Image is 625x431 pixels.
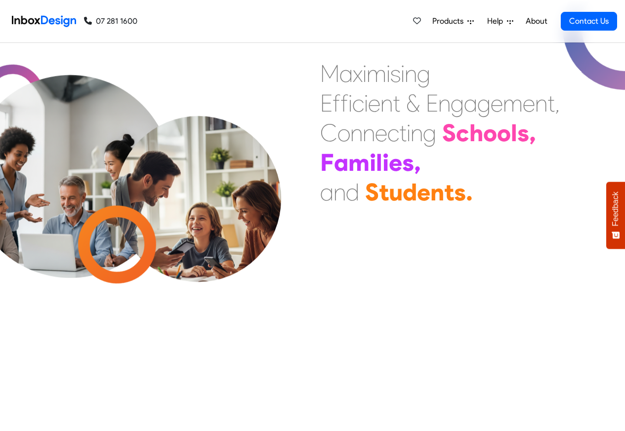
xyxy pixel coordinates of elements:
[337,118,350,148] div: o
[363,118,375,148] div: n
[352,88,364,118] div: c
[483,11,517,31] a: Help
[339,59,353,88] div: a
[523,88,535,118] div: e
[561,12,617,31] a: Contact Us
[350,118,363,148] div: n
[393,88,400,118] div: t
[370,148,376,177] div: i
[411,118,423,148] div: n
[606,182,625,249] button: Feedback - Show survey
[497,118,511,148] div: o
[320,177,333,207] div: a
[334,148,348,177] div: a
[417,177,430,207] div: e
[403,177,417,207] div: d
[464,88,477,118] div: a
[451,88,464,118] div: g
[348,148,370,177] div: m
[430,177,444,207] div: n
[367,59,386,88] div: m
[517,118,529,148] div: s
[320,59,339,88] div: M
[456,118,469,148] div: c
[390,59,401,88] div: s
[320,118,337,148] div: C
[368,88,380,118] div: e
[503,88,523,118] div: m
[333,88,340,118] div: f
[407,118,411,148] div: i
[547,88,555,118] div: t
[442,118,456,148] div: S
[487,15,507,27] span: Help
[320,88,333,118] div: E
[348,88,352,118] div: i
[95,111,302,318] img: parents_with_child.png
[555,88,560,118] div: ,
[376,148,382,177] div: l
[477,88,491,118] div: g
[417,59,430,88] div: g
[346,177,359,207] div: d
[402,148,414,177] div: s
[382,148,389,177] div: i
[406,88,420,118] div: &
[365,177,379,207] div: S
[405,59,417,88] div: n
[438,88,451,118] div: n
[389,148,402,177] div: e
[375,118,387,148] div: e
[353,59,363,88] div: x
[84,15,137,27] a: 07 281 1600
[340,88,348,118] div: f
[523,11,550,31] a: About
[511,118,517,148] div: l
[379,177,389,207] div: t
[529,118,536,148] div: ,
[535,88,547,118] div: n
[401,59,405,88] div: i
[333,177,346,207] div: n
[491,88,503,118] div: e
[364,88,368,118] div: i
[469,118,483,148] div: h
[454,177,466,207] div: s
[423,118,436,148] div: g
[363,59,367,88] div: i
[386,59,390,88] div: i
[380,88,393,118] div: n
[444,177,454,207] div: t
[483,118,497,148] div: o
[414,148,421,177] div: ,
[399,118,407,148] div: t
[466,177,473,207] div: .
[320,148,334,177] div: F
[387,118,399,148] div: c
[432,15,467,27] span: Products
[389,177,403,207] div: u
[611,192,620,226] span: Feedback
[320,59,560,207] div: Maximising Efficient & Engagement, Connecting Schools, Families, and Students.
[426,88,438,118] div: E
[428,11,478,31] a: Products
